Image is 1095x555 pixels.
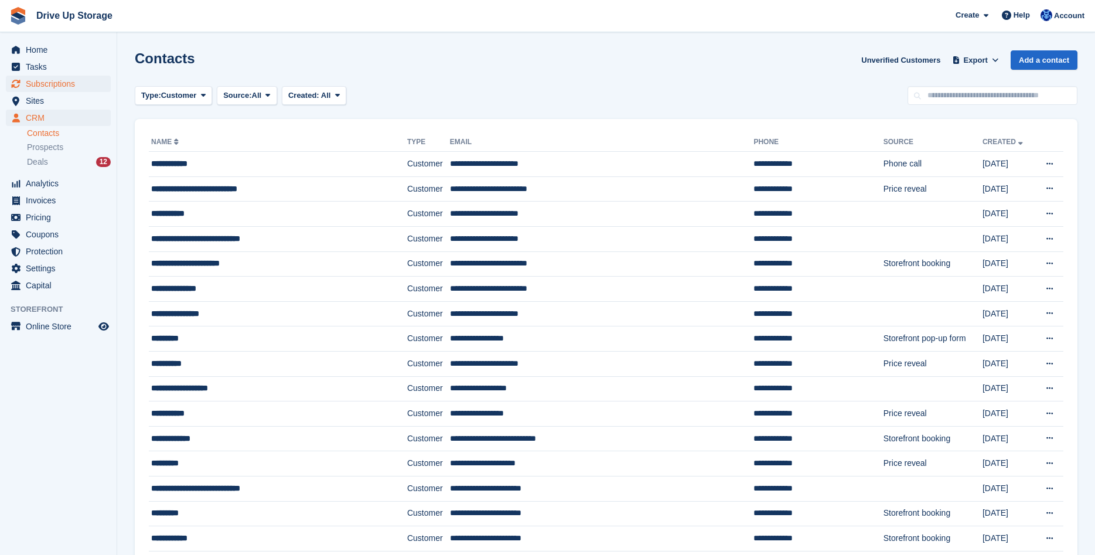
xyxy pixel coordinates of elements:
a: menu [6,175,111,192]
span: Export [964,55,988,66]
td: Customer [407,226,450,251]
a: menu [6,260,111,277]
a: menu [6,110,111,126]
span: CRM [26,110,96,126]
h1: Contacts [135,50,195,66]
td: Phone call [883,152,983,177]
td: Customer [407,326,450,352]
span: Created: [288,91,319,100]
span: Online Store [26,318,96,335]
td: [DATE] [983,351,1034,376]
span: Tasks [26,59,96,75]
td: Customer [407,176,450,202]
span: Coupons [26,226,96,243]
td: Customer [407,376,450,401]
span: Settings [26,260,96,277]
a: Prospects [27,141,111,154]
span: Sites [26,93,96,109]
td: [DATE] [983,202,1034,227]
td: Customer [407,451,450,476]
span: Deals [27,156,48,168]
a: menu [6,277,111,294]
td: Customer [407,501,450,526]
td: Customer [407,152,450,177]
td: Storefront booking [883,426,983,451]
a: menu [6,76,111,92]
a: Unverified Customers [857,50,945,70]
td: Storefront pop-up form [883,326,983,352]
span: Source: [223,90,251,101]
td: [DATE] [983,326,1034,352]
span: All [321,91,331,100]
td: [DATE] [983,526,1034,551]
td: Storefront booking [883,251,983,277]
td: [DATE] [983,251,1034,277]
a: Preview store [97,319,111,333]
span: Capital [26,277,96,294]
button: Created: All [282,86,346,105]
td: [DATE] [983,401,1034,427]
td: Customer [407,426,450,451]
a: menu [6,42,111,58]
th: Type [407,133,450,152]
span: Type: [141,90,161,101]
td: Customer [407,301,450,326]
td: Price reveal [883,176,983,202]
a: menu [6,209,111,226]
td: [DATE] [983,476,1034,501]
td: [DATE] [983,451,1034,476]
a: menu [6,318,111,335]
a: menu [6,59,111,75]
a: Name [151,138,181,146]
a: Add a contact [1011,50,1077,70]
span: Home [26,42,96,58]
button: Export [950,50,1001,70]
td: Customer [407,202,450,227]
span: All [252,90,262,101]
th: Phone [753,133,883,152]
img: stora-icon-8386f47178a22dfd0bd8f6a31ec36ba5ce8667c1dd55bd0f319d3a0aa187defe.svg [9,7,27,25]
a: Created [983,138,1025,146]
td: Price reveal [883,401,983,427]
span: Prospects [27,142,63,153]
a: Contacts [27,128,111,139]
span: Account [1054,10,1084,22]
button: Source: All [217,86,277,105]
a: menu [6,93,111,109]
td: Customer [407,526,450,551]
td: [DATE] [983,226,1034,251]
td: Customer [407,251,450,277]
a: Deals 12 [27,156,111,168]
td: [DATE] [983,277,1034,302]
span: Customer [161,90,197,101]
div: 12 [96,157,111,167]
a: menu [6,226,111,243]
a: menu [6,243,111,260]
th: Source [883,133,983,152]
span: Invoices [26,192,96,209]
span: Subscriptions [26,76,96,92]
td: Customer [407,277,450,302]
td: Customer [407,351,450,376]
td: Storefront booking [883,526,983,551]
span: Create [956,9,979,21]
td: [DATE] [983,426,1034,451]
td: Storefront booking [883,501,983,526]
button: Type: Customer [135,86,212,105]
span: Pricing [26,209,96,226]
span: Analytics [26,175,96,192]
td: [DATE] [983,152,1034,177]
td: [DATE] [983,301,1034,326]
td: [DATE] [983,176,1034,202]
span: Protection [26,243,96,260]
td: [DATE] [983,376,1034,401]
span: Storefront [11,304,117,315]
a: menu [6,192,111,209]
td: Customer [407,401,450,427]
td: [DATE] [983,501,1034,526]
a: Drive Up Storage [32,6,117,25]
th: Email [450,133,754,152]
td: Price reveal [883,351,983,376]
td: Customer [407,476,450,501]
img: Widnes Team [1041,9,1052,21]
